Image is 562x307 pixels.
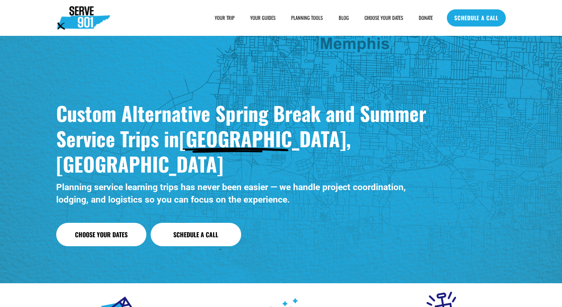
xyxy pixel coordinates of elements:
[56,99,431,153] strong: Custom Alternative Spring Break and Summer Service Trips in
[56,223,146,247] a: Choose Your Dates
[215,14,235,21] span: YOUR TRIP
[339,14,349,22] a: BLOG
[250,14,276,22] a: YOUR GUIDES
[419,14,433,22] a: DONATE
[56,6,110,30] img: Serve901
[291,14,323,21] span: PLANNING TOOLS
[56,182,408,205] strong: Planning service learning trips has never been easier — we handle project coordination, lodging, ...
[447,9,506,26] a: SCHEDULE A CALL
[291,14,323,22] a: folder dropdown
[56,124,356,178] strong: [GEOGRAPHIC_DATA], [GEOGRAPHIC_DATA]
[151,223,241,247] a: Schedule a Call
[215,14,235,22] a: folder dropdown
[365,14,403,22] a: CHOOSE YOUR DATES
